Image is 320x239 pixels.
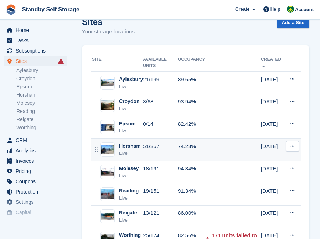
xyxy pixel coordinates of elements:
[261,138,286,161] td: [DATE]
[178,54,205,72] th: Occupancy
[16,25,58,35] span: Home
[178,138,205,161] td: 74.23%
[91,54,143,72] th: Site
[143,94,178,116] td: 3/68
[82,28,135,36] p: Your storage locations
[119,98,140,105] div: Croydon
[261,116,286,138] td: [DATE]
[270,6,280,13] span: Help
[4,146,67,156] a: menu
[4,135,67,145] a: menu
[261,183,286,206] td: [DATE]
[119,83,143,90] div: Live
[261,161,286,183] td: [DATE]
[295,6,314,13] span: Account
[261,57,281,68] a: Created
[4,46,67,56] a: menu
[82,17,135,27] h1: Sites
[16,156,58,166] span: Invoices
[119,150,141,157] div: Live
[16,83,67,90] a: Epsom
[4,187,67,197] a: menu
[16,46,58,56] span: Subscriptions
[119,105,140,112] div: Live
[178,161,205,183] td: 94.34%
[143,161,178,183] td: 18/191
[16,67,67,74] a: Aylesbury
[4,176,67,186] a: menu
[277,17,309,29] a: Add a Site
[4,166,67,176] a: menu
[235,6,249,13] span: Create
[119,165,139,172] div: Molesey
[143,72,178,94] td: 21/199
[101,79,114,86] img: Image of Aylesbury site
[143,205,178,228] td: 13/121
[119,142,141,150] div: Horsham
[6,4,16,15] img: stora-icon-8386f47178a22dfd0bd8f6a31ec36ba5ce8667c1dd55bd0f319d3a0aa187defe.svg
[119,195,139,202] div: Live
[101,124,114,131] img: Image of Epsom site
[16,135,58,145] span: CRM
[119,232,141,239] div: Worthing
[101,213,114,221] img: Image of Reigate site
[178,205,205,228] td: 86.00%
[4,207,67,217] a: menu
[58,58,64,64] i: Smart entry sync failures have occurred
[16,92,67,98] a: Horsham
[16,56,58,66] span: Sites
[119,120,136,127] div: Epsom
[178,94,205,116] td: 93.94%
[19,4,82,15] a: Standby Self Storage
[16,146,58,156] span: Analytics
[143,138,178,161] td: 51/357
[101,189,114,199] img: Image of Reading site
[16,176,58,186] span: Coupons
[178,183,205,206] td: 91.34%
[16,197,58,207] span: Settings
[16,75,67,82] a: Croydon
[16,166,58,176] span: Pricing
[119,127,136,135] div: Live
[119,172,139,179] div: Live
[4,156,67,166] a: menu
[119,187,139,195] div: Reading
[16,187,58,197] span: Protection
[261,94,286,116] td: [DATE]
[119,217,137,224] div: Live
[16,36,58,45] span: Tasks
[287,6,294,13] img: John Ford
[261,205,286,228] td: [DATE]
[178,72,205,94] td: 89.65%
[143,116,178,138] td: 0/14
[119,76,143,83] div: Aylesbury
[178,116,205,138] td: 82.42%
[16,116,67,123] a: Reigate
[16,207,58,217] span: Capital
[16,108,67,115] a: Reading
[143,183,178,206] td: 19/151
[143,54,178,72] th: Available Units
[119,209,137,217] div: Reigate
[101,145,114,154] img: Image of Horsham site
[4,197,67,207] a: menu
[101,100,114,110] img: Image of Croydon site
[101,168,114,176] img: Image of Molesey site
[261,72,286,94] td: [DATE]
[4,36,67,45] a: menu
[4,56,67,66] a: menu
[16,124,67,131] a: Worthing
[4,25,67,35] a: menu
[16,100,67,107] a: Molesey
